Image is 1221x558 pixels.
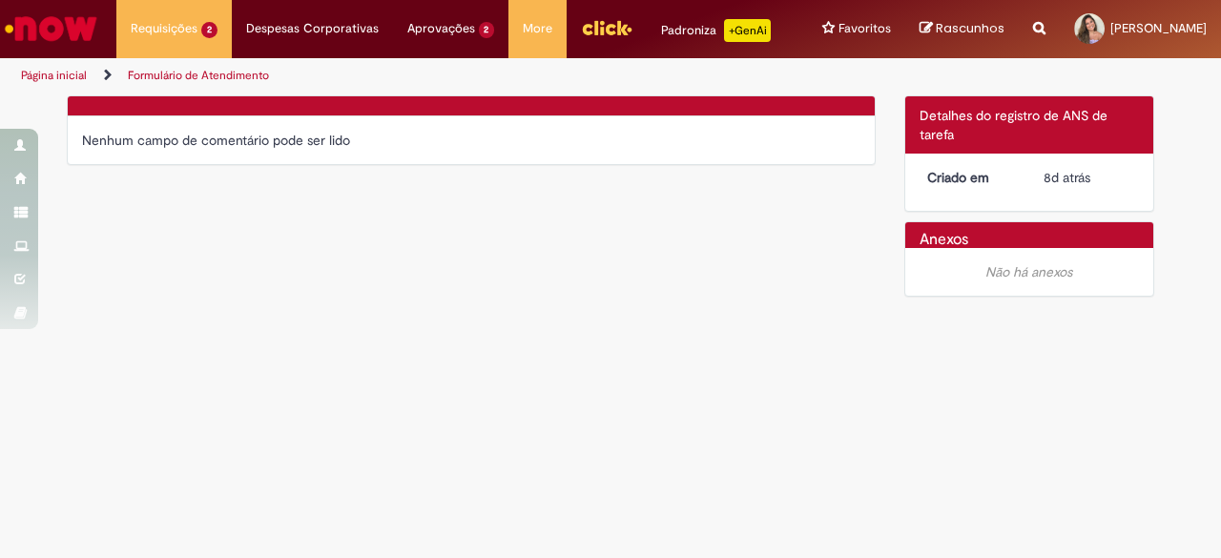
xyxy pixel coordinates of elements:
span: Rascunhos [936,19,1004,37]
ul: Trilhas de página [14,58,799,93]
span: 2 [201,22,217,38]
div: 20/08/2025 15:46:22 [1044,168,1132,187]
span: Requisições [131,19,197,38]
em: Não há anexos [985,263,1072,280]
img: ServiceNow [2,10,100,48]
span: 2 [479,22,495,38]
span: Despesas Corporativas [246,19,379,38]
span: More [523,19,552,38]
span: Aprovações [407,19,475,38]
a: Formulário de Atendimento [128,68,269,83]
div: Padroniza [661,19,771,42]
a: Rascunhos [920,20,1004,38]
img: click_logo_yellow_360x200.png [581,13,632,42]
span: 8d atrás [1044,169,1090,186]
span: Favoritos [838,19,891,38]
time: 20/08/2025 15:46:22 [1044,169,1090,186]
span: [PERSON_NAME] [1110,20,1207,36]
span: Detalhes do registro de ANS de tarefa [920,107,1107,143]
dt: Criado em [913,168,1030,187]
div: Nenhum campo de comentário pode ser lido [82,131,860,150]
a: Página inicial [21,68,87,83]
p: +GenAi [724,19,771,42]
h2: Anexos [920,232,968,249]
